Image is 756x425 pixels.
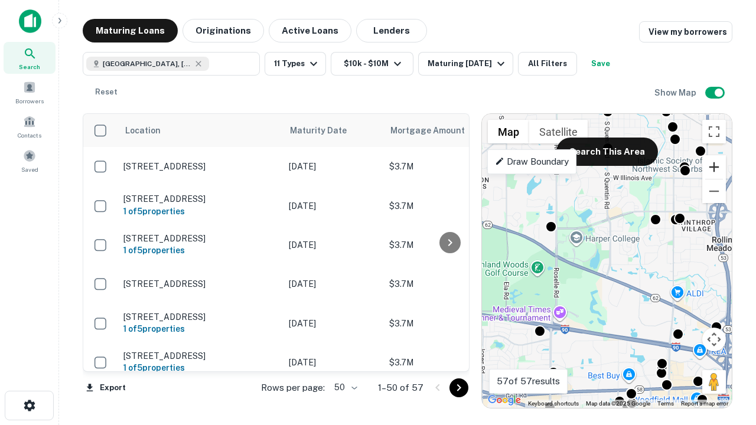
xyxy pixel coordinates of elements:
[261,381,325,395] p: Rows per page:
[123,312,277,322] p: [STREET_ADDRESS]
[488,120,529,143] button: Show street map
[389,200,507,212] p: $3.7M
[123,361,277,374] h6: 1 of 5 properties
[123,244,277,257] h6: 1 of 5 properties
[83,379,129,397] button: Export
[389,238,507,251] p: $3.7M
[528,400,579,408] button: Keyboard shortcuts
[18,130,41,140] span: Contacts
[529,120,588,143] button: Show satellite imagery
[265,52,326,76] button: 11 Types
[183,19,264,42] button: Originations
[19,9,41,33] img: capitalize-icon.png
[497,374,560,388] p: 57 of 57 results
[657,400,674,407] a: Terms (opens in new tab)
[389,356,507,369] p: $3.7M
[702,328,726,351] button: Map camera controls
[702,120,726,143] button: Toggle fullscreen view
[123,161,277,172] p: [STREET_ADDRESS]
[123,279,277,289] p: [STREET_ADDRESS]
[103,58,191,69] span: [GEOGRAPHIC_DATA], [GEOGRAPHIC_DATA]
[356,19,427,42] button: Lenders
[639,21,732,42] a: View my borrowers
[123,322,277,335] h6: 1 of 5 properties
[428,57,508,71] div: Maturing [DATE]
[123,351,277,361] p: [STREET_ADDRESS]
[123,194,277,204] p: [STREET_ADDRESS]
[123,205,277,218] h6: 1 of 5 properties
[290,123,362,138] span: Maturity Date
[586,400,650,407] span: Map data ©2025 Google
[4,42,56,74] a: Search
[125,123,161,138] span: Location
[330,379,359,396] div: 50
[123,233,277,244] p: [STREET_ADDRESS]
[289,277,377,290] p: [DATE]
[383,114,513,147] th: Mortgage Amount
[19,62,40,71] span: Search
[495,155,569,169] p: Draw Boundary
[331,52,413,76] button: $10k - $10M
[697,331,756,387] iframe: Chat Widget
[389,160,507,173] p: $3.7M
[449,378,468,397] button: Go to next page
[556,138,658,166] button: Search This Area
[269,19,351,42] button: Active Loans
[4,110,56,142] a: Contacts
[702,155,726,179] button: Zoom in
[485,393,524,408] a: Open this area in Google Maps (opens a new window)
[378,381,423,395] p: 1–50 of 57
[21,165,38,174] span: Saved
[289,238,377,251] p: [DATE]
[4,76,56,108] a: Borrowers
[289,317,377,330] p: [DATE]
[283,114,383,147] th: Maturity Date
[485,393,524,408] img: Google
[87,80,125,104] button: Reset
[118,114,283,147] th: Location
[482,114,732,408] div: 0 0
[289,200,377,212] p: [DATE]
[681,400,728,407] a: Report a map error
[654,86,698,99] h6: Show Map
[389,277,507,290] p: $3.7M
[289,356,377,369] p: [DATE]
[389,317,507,330] p: $3.7M
[289,160,377,173] p: [DATE]
[702,179,726,203] button: Zoom out
[15,96,44,106] span: Borrowers
[4,145,56,176] a: Saved
[418,52,513,76] button: Maturing [DATE]
[83,19,178,42] button: Maturing Loans
[518,52,577,76] button: All Filters
[390,123,480,138] span: Mortgage Amount
[582,52,620,76] button: Save your search to get updates of matches that match your search criteria.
